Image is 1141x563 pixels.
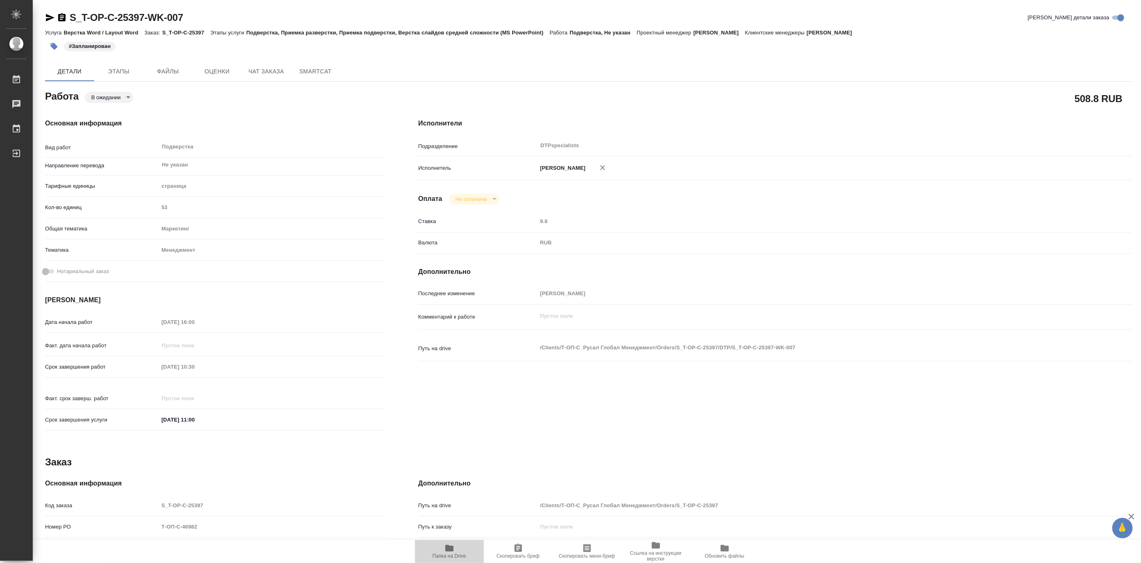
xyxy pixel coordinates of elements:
[57,267,109,276] span: Нотариальный заказ
[45,394,159,403] p: Факт. срок заверш. работ
[1028,14,1109,22] span: [PERSON_NAME] детали заказа
[45,162,159,170] p: Направление перевода
[63,42,116,49] span: Запланирован
[418,239,537,247] p: Валюта
[418,344,537,353] p: Путь на drive
[418,501,537,510] p: Путь на drive
[45,144,159,152] p: Вид работ
[626,550,685,562] span: Ссылка на инструкции верстки
[45,523,159,531] p: Номер РО
[159,222,386,236] div: Маркетинг
[45,37,63,55] button: Добавить тэг
[418,313,537,321] p: Комментарий к работе
[159,499,386,511] input: Пустое поле
[159,521,386,533] input: Пустое поле
[705,553,744,559] span: Обновить файлы
[418,479,1132,488] h4: Дополнительно
[622,540,690,563] button: Ссылка на инструкции верстки
[45,501,159,510] p: Код заказа
[537,236,1073,250] div: RUB
[85,92,133,103] div: В ожидании
[159,201,386,213] input: Пустое поле
[45,30,64,36] p: Услуга
[296,66,335,77] span: SmartCat
[45,342,159,350] p: Факт. дата начала работ
[45,295,386,305] h4: [PERSON_NAME]
[246,30,550,36] p: Подверстка, Приемка разверстки, Приемка подверстки, Верстка слайдов средней сложности (MS PowerPo...
[537,164,585,172] p: [PERSON_NAME]
[453,196,490,203] button: Не оплачена
[145,30,162,36] p: Заказ:
[159,340,230,351] input: Пустое поле
[159,179,386,193] div: страница
[148,66,188,77] span: Файлы
[69,42,111,50] p: #Запланирован
[70,12,183,23] a: S_T-OP-C-25397-WK-007
[550,30,570,36] p: Работа
[693,30,745,36] p: [PERSON_NAME]
[497,553,540,559] span: Скопировать бриф
[247,66,286,77] span: Чат заказа
[45,456,72,469] h2: Заказ
[537,341,1073,355] textarea: /Clients/Т-ОП-С_Русал Глобал Менеджмент/Orders/S_T-OP-C-25397/DTP/S_T-OP-C-25397-WK-007
[1112,518,1133,538] button: 🙏
[159,243,386,257] div: Менеджмент
[45,182,159,190] p: Тарифные единицы
[210,30,246,36] p: Этапы услуги
[45,246,159,254] p: Тематика
[45,363,159,371] p: Срок завершения работ
[159,414,230,426] input: ✎ Введи что-нибудь
[418,142,537,150] p: Подразделение
[537,521,1073,533] input: Пустое поле
[745,30,807,36] p: Клиентские менеджеры
[449,194,499,205] div: В ожидании
[537,215,1073,227] input: Пустое поле
[690,540,759,563] button: Обновить файлы
[1116,520,1130,537] span: 🙏
[45,479,386,488] h4: Основная информация
[537,499,1073,511] input: Пустое поле
[559,553,615,559] span: Скопировать мини-бриф
[433,553,466,559] span: Папка на Drive
[99,66,138,77] span: Этапы
[45,203,159,212] p: Кол-во единиц
[418,267,1132,277] h4: Дополнительно
[45,119,386,128] h4: Основная информация
[50,66,89,77] span: Детали
[89,94,123,101] button: В ожидании
[45,88,79,103] h2: Работа
[418,194,442,204] h4: Оплата
[569,30,637,36] p: Подверстка, Не указан
[553,540,622,563] button: Скопировать мини-бриф
[415,540,484,563] button: Папка на Drive
[418,289,537,298] p: Последнее изменение
[1075,91,1123,105] h2: 508.8 RUB
[45,225,159,233] p: Общая тематика
[197,66,237,77] span: Оценки
[57,13,67,23] button: Скопировать ссылку
[45,416,159,424] p: Срок завершения услуги
[418,217,537,226] p: Ставка
[45,13,55,23] button: Скопировать ссылку для ЯМессенджера
[159,361,230,373] input: Пустое поле
[807,30,858,36] p: [PERSON_NAME]
[418,164,537,172] p: Исполнитель
[537,287,1073,299] input: Пустое поле
[637,30,693,36] p: Проектный менеджер
[418,119,1132,128] h4: Исполнители
[45,318,159,326] p: Дата начала работ
[64,30,144,36] p: Верстка Word / Layout Word
[418,523,537,531] p: Путь к заказу
[159,316,230,328] input: Пустое поле
[484,540,553,563] button: Скопировать бриф
[594,159,612,177] button: Удалить исполнителя
[162,30,210,36] p: S_T-OP-C-25397
[159,392,230,404] input: Пустое поле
